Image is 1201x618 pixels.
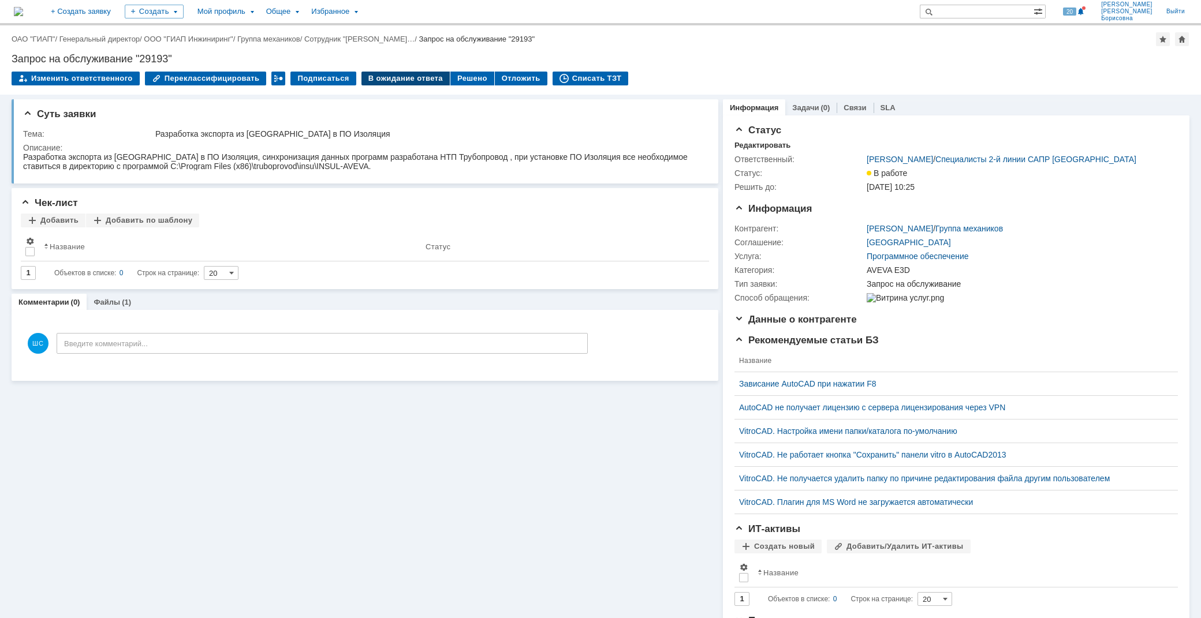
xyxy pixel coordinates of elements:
span: Рекомендуемые статьи БЗ [734,335,879,346]
a: SLA [881,103,896,112]
span: Информация [734,203,812,214]
i: Строк на странице: [54,266,199,280]
th: Название [734,350,1169,372]
div: Добавить в избранное [1156,32,1170,46]
a: Специалисты 2-й линии САПР [GEOGRAPHIC_DATA] [935,155,1136,164]
div: Статус [426,242,450,251]
a: ОАО "ГИАП" [12,35,55,43]
div: Запрос на обслуживание [867,279,1171,289]
a: ООО "ГИАП Инжиниринг" [144,35,233,43]
a: Информация [730,103,778,112]
div: Тип заявки: [734,279,864,289]
span: [DATE] 10:25 [867,182,915,192]
a: Перейти на домашнюю страницу [14,7,23,16]
div: Решить до: [734,182,864,192]
span: Суть заявки [23,108,96,119]
div: / [144,35,237,43]
div: Создать [125,5,184,18]
a: Генеральный директор [59,35,140,43]
th: Статус [421,232,700,261]
div: 0 [833,592,837,606]
a: Группа механиков [237,35,300,43]
span: Объектов в списке: [54,269,116,277]
div: / [304,35,419,43]
a: Задачи [792,103,819,112]
div: Контрагент: [734,224,864,233]
div: / [237,35,304,43]
span: ИТ-активы [734,523,800,534]
a: VitroCAD. Не получается удалить папку по причине редактирования файла другим пользователем [739,474,1164,483]
a: Зависание AutoCAD при нажатии F8 [739,379,1164,388]
span: Данные о контрагенте [734,314,857,325]
div: Описание: [23,143,702,152]
th: Название [753,558,1169,587]
a: Файлы [94,298,120,306]
span: Борисовна [1101,15,1152,22]
div: Сделать домашней страницей [1175,32,1189,46]
a: Программное обеспечение [867,252,969,261]
a: Группа механиков [935,224,1003,233]
i: Строк на странице: [768,592,913,606]
img: Витрина услуг.png [867,293,944,302]
div: Запрос на обслуживание "29193" [419,35,535,43]
div: (0) [820,103,830,112]
span: Настройки [25,237,35,246]
div: Статус: [734,168,864,178]
div: Редактировать [734,141,790,150]
span: Статус [734,125,781,136]
div: / [867,155,1136,164]
a: [GEOGRAPHIC_DATA] [867,238,951,247]
a: VitroCAD. Настройка имени папки/каталога по-умолчанию [739,426,1164,436]
div: Категория: [734,265,864,275]
a: VitroCAD. Не работает кнопка "Сохранить" панели vitro в AutoCAD2013 [739,450,1164,459]
span: Настройки [739,563,748,572]
span: Чек-лист [21,197,78,208]
div: Название [50,242,85,251]
div: 0 [120,266,124,280]
div: Тема: [23,129,153,138]
span: Объектов в списке: [768,595,830,603]
th: Название [39,232,421,261]
a: [PERSON_NAME] [867,155,933,164]
span: Расширенный поиск [1034,5,1045,16]
a: VitroCAD. Плагин для MS Word не загружается автоматически [739,497,1164,507]
div: Запрос на обслуживание "29193" [12,53,1189,65]
div: (1) [122,298,131,306]
div: AVEVA E3D [867,265,1171,275]
a: Сотрудник "[PERSON_NAME]… [304,35,415,43]
div: Название [763,568,799,577]
div: (0) [71,298,80,306]
div: Услуга: [734,252,864,261]
div: Способ обращения: [734,293,864,302]
img: logo [14,7,23,16]
span: ШС [28,333,49,354]
div: Работа с массовостью [271,72,285,85]
div: Разработка экспорта из [GEOGRAPHIC_DATA] в ПО Изоляция [155,129,700,138]
div: Ответственный: [734,155,864,164]
a: Связи [844,103,866,112]
div: / [59,35,144,43]
span: [PERSON_NAME] [1101,1,1152,8]
div: / [12,35,59,43]
div: Соглашение: [734,238,864,247]
a: Комментарии [18,298,69,306]
a: AutoCAD не получает лицензию с сервера лицензирования через VPN [739,403,1164,412]
span: [PERSON_NAME] [1101,8,1152,15]
div: / [867,224,1003,233]
a: [PERSON_NAME] [867,224,933,233]
span: В работе [867,168,907,178]
span: 20 [1063,8,1076,16]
